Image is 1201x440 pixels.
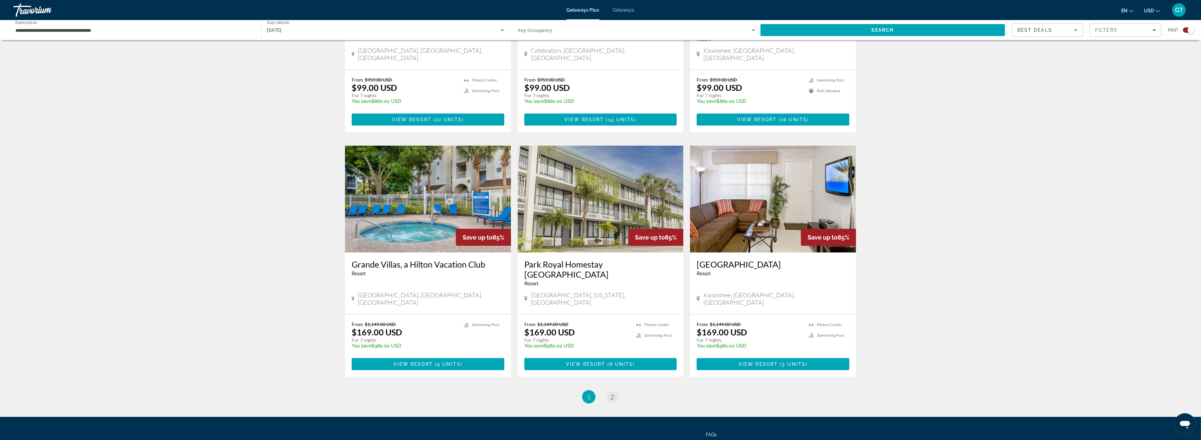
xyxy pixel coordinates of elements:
button: View Resort(3 units) [697,358,849,370]
span: Map [1168,25,1178,35]
span: Destination [15,20,37,25]
div: 85% [456,229,511,246]
span: Swimming Pool [817,78,844,83]
a: Grande Villas, a Hilton Vacation Club [352,259,504,269]
input: Select destination [15,26,252,34]
p: For 7 nights [352,93,457,99]
span: Save up to [635,234,665,241]
div: 85% [628,229,683,246]
span: [GEOGRAPHIC_DATA], [GEOGRAPHIC_DATA], [GEOGRAPHIC_DATA] [358,291,504,306]
span: Start Month [267,21,289,25]
button: Change language [1121,6,1134,15]
span: [GEOGRAPHIC_DATA], [US_STATE], [GEOGRAPHIC_DATA] [531,291,677,306]
p: $980.00 USD [697,343,802,348]
p: $169.00 USD [697,327,747,337]
span: $959.00 USD [537,77,565,83]
span: ( ) [432,117,464,122]
a: Travorium [13,1,80,19]
p: $99.00 USD [524,83,570,93]
span: Best Deals [1017,27,1052,33]
button: View Resort(22 units) [352,114,504,126]
a: FAQs [706,432,717,437]
a: Getaways Plus [567,7,599,13]
button: View Resort(18 units) [697,114,849,126]
mat-select: Sort by [1017,26,1077,34]
span: You save [524,99,544,104]
p: $980.00 USD [352,343,457,348]
span: $959.00 USD [365,77,392,83]
span: Kissimmee, [GEOGRAPHIC_DATA], [GEOGRAPHIC_DATA] [703,47,849,61]
span: Search [871,27,894,33]
span: Swimming Pool [817,333,844,338]
span: 18 units [781,117,807,122]
span: From [352,321,363,327]
nav: Pagination [345,390,856,404]
span: $1,149.00 USD [537,321,568,327]
button: Search [760,24,1005,36]
span: Fitness Center [472,78,497,83]
p: $860.00 USD [697,99,802,104]
span: 2 [611,393,614,401]
span: Getaways [613,7,635,13]
span: ( ) [777,117,809,122]
span: Resort [524,281,538,286]
p: $860.00 USD [524,99,670,104]
span: From [524,77,536,83]
button: User Menu [1170,3,1188,17]
span: From [697,77,708,83]
span: $959.00 USD [710,77,737,83]
img: Grande Villas, a Hilton Vacation Club [345,146,511,253]
a: [GEOGRAPHIC_DATA] [697,259,849,269]
span: View Resort [566,361,605,367]
span: Filters [1095,27,1118,33]
span: Kissimmee, [GEOGRAPHIC_DATA], [GEOGRAPHIC_DATA] [703,291,849,306]
span: Any Occupancy [518,28,552,33]
span: Pets Allowed [817,89,840,93]
img: High Point World Resort [690,146,856,253]
button: View Resort(8 units) [524,358,677,370]
span: From [697,321,708,327]
span: $1,149.00 USD [710,321,741,327]
span: View Resort [738,361,778,367]
span: You save [524,343,544,348]
span: en [1121,8,1128,13]
span: Fitness Center [644,323,669,327]
img: Park Royal Homestay Orlando [518,146,684,253]
p: For 7 nights [524,337,630,343]
span: View Resort [392,117,432,122]
span: 8 units [610,361,633,367]
span: You save [352,343,371,348]
span: You save [352,99,371,104]
span: Swimming Pool [472,89,499,93]
span: From [352,77,363,83]
p: $99.00 USD [697,83,742,93]
button: View Resort(14 units) [524,114,677,126]
span: From [524,321,536,327]
iframe: Button to launch messaging window [1174,413,1196,435]
button: View Resort(9 units) [352,358,504,370]
span: Fitness Center [817,323,842,327]
p: $99.00 USD [352,83,397,93]
button: Change currency [1144,6,1160,15]
span: 1 [587,393,590,401]
span: 9 units [437,361,461,367]
p: For 7 nights [697,93,802,99]
span: Save up to [808,234,838,241]
p: $169.00 USD [352,327,402,337]
div: 85% [801,229,856,246]
span: Resort [697,271,711,276]
p: $860.00 USD [352,99,457,104]
span: USD [1144,8,1154,13]
p: $980.00 USD [524,343,630,348]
